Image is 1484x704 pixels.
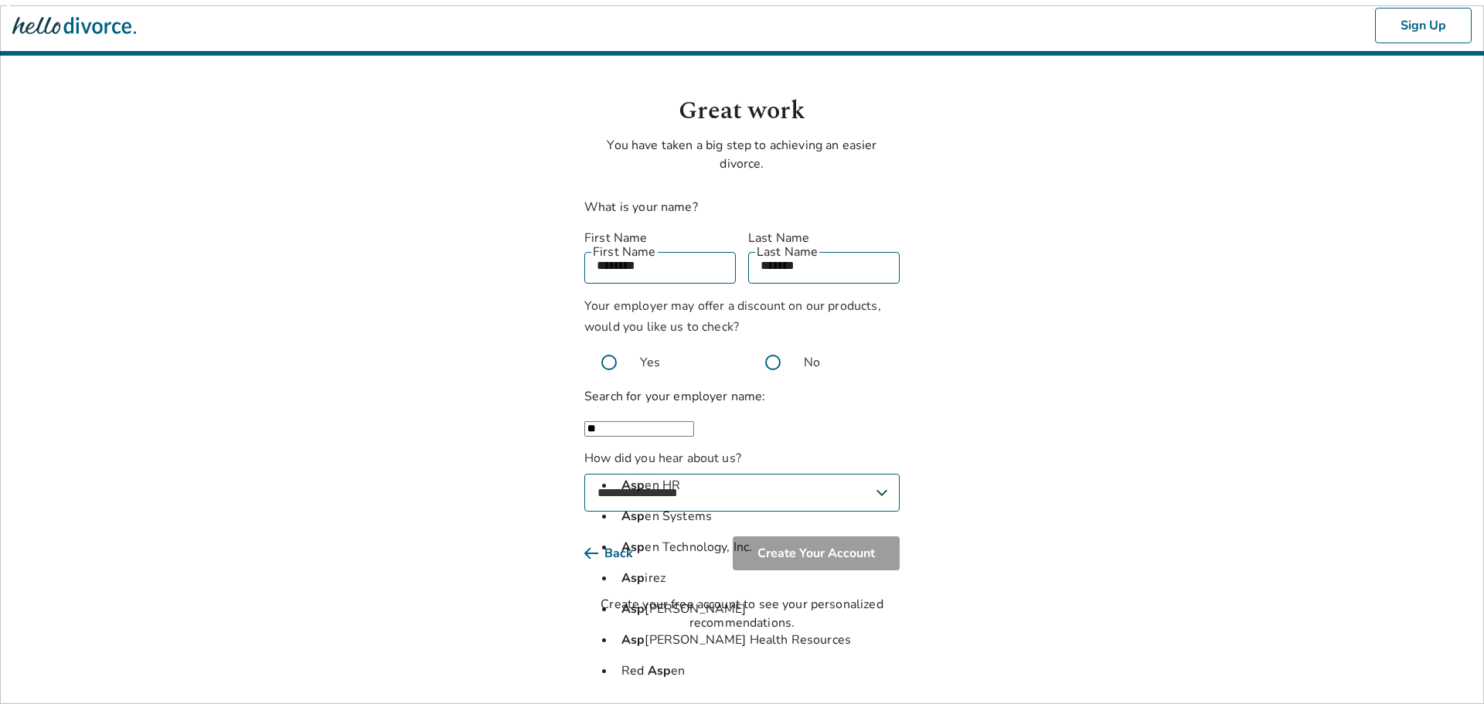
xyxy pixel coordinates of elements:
[804,353,820,372] span: No
[615,593,900,624] li: [PERSON_NAME]
[621,508,645,525] strong: Asp
[621,600,645,617] strong: Asp
[584,229,736,247] label: First Name
[621,477,645,494] strong: Asp
[621,631,645,648] strong: Asp
[748,229,900,247] label: Last Name
[584,298,881,335] span: Your employer may offer a discount on our products, would you like us to check?
[584,449,900,512] label: How did you hear about us?
[615,532,900,563] li: en Technology, Inc.
[621,570,645,587] strong: Asp
[615,501,900,532] li: en Systems
[12,10,136,41] img: Hello Divorce Logo
[615,655,900,686] li: Red en
[644,662,671,679] strong: Asp
[584,388,766,405] label: Search for your employer name:
[584,199,698,216] label: What is your name?
[1407,630,1484,704] iframe: Chat Widget
[584,136,900,173] p: You have taken a big step to achieving an easier divorce.
[615,563,900,593] li: irez
[584,93,900,130] h1: Great work
[615,624,900,655] li: [PERSON_NAME] Health Resources
[1375,8,1472,43] button: Sign Up
[615,470,900,501] li: en HR
[640,353,660,372] span: Yes
[621,539,645,556] strong: Asp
